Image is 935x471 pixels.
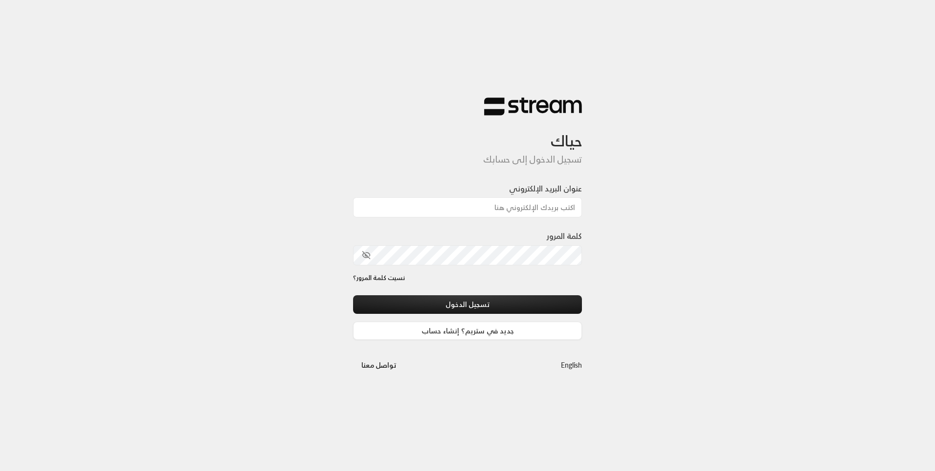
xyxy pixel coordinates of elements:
a: English [561,356,582,374]
h3: حياك [353,116,582,150]
input: اكتب بريدك الإلكتروني هنا [353,197,582,217]
label: كلمة المرور [547,230,582,242]
label: عنوان البريد الإلكتروني [509,183,582,194]
h5: تسجيل الدخول إلى حسابك [353,154,582,165]
img: Stream Logo [484,97,582,116]
a: تواصل معنا [353,359,404,371]
button: toggle password visibility [358,247,375,263]
a: جديد في ستريم؟ إنشاء حساب [353,322,582,340]
a: نسيت كلمة المرور؟ [353,273,405,283]
button: تواصل معنا [353,356,404,374]
button: تسجيل الدخول [353,295,582,313]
